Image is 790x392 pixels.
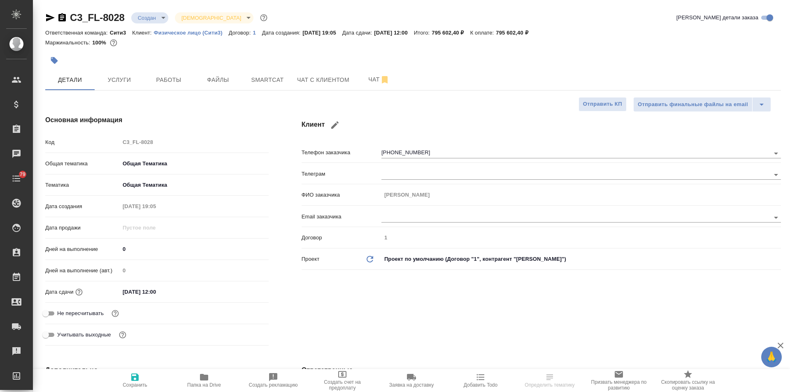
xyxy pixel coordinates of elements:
[239,369,308,392] button: Создать рекламацию
[45,202,120,211] p: Дата создания
[579,97,627,111] button: Отправить КП
[57,331,111,339] span: Учитывать выходные
[302,191,381,199] p: ФИО заказчика
[175,12,253,23] div: Создан
[589,379,648,391] span: Призвать менеджера по развитию
[633,97,771,112] div: split button
[154,29,229,36] a: Физическое лицо (Сити3)
[57,13,67,23] button: Скопировать ссылку
[414,30,432,36] p: Итого:
[57,309,104,318] span: Не пересчитывать
[45,13,55,23] button: Скопировать ссылку для ЯМессенджера
[770,212,782,223] button: Open
[470,30,496,36] p: К оплате:
[761,347,782,367] button: 🙏
[525,382,574,388] span: Определить тематику
[2,168,31,189] a: 79
[179,14,244,21] button: [DEMOGRAPHIC_DATA]
[149,75,188,85] span: Работы
[302,170,381,178] p: Телеграм
[446,369,515,392] button: Добавить Todo
[120,243,269,255] input: ✎ Введи что-нибудь
[100,369,170,392] button: Сохранить
[302,365,781,375] h4: Ответственные
[432,30,470,36] p: 795 602,40 ₽
[45,365,269,375] h4: Дополнительно
[342,30,374,36] p: Дата сдачи:
[302,115,781,135] h4: Клиент
[313,379,372,391] span: Создать счет на предоплату
[120,286,192,298] input: ✎ Введи что-нибудь
[45,138,120,146] p: Код
[249,382,298,388] span: Создать рекламацию
[262,30,302,36] p: Дата создания:
[198,75,238,85] span: Файлы
[302,148,381,157] p: Телефон заказчика
[135,14,158,21] button: Создан
[389,382,434,388] span: Заявка на доставку
[496,30,534,36] p: 795 602,40 ₽
[583,100,622,109] span: Отправить КП
[584,369,653,392] button: Призвать менеджера по развитию
[45,288,74,296] p: Дата сдачи
[123,382,147,388] span: Сохранить
[302,234,381,242] p: Договор
[658,379,718,391] span: Скопировать ссылку на оценку заказа
[120,264,269,276] input: Пустое поле
[120,136,269,148] input: Пустое поле
[45,115,269,125] h4: Основная информация
[770,148,782,159] button: Open
[50,75,90,85] span: Детали
[515,369,584,392] button: Определить тематику
[253,30,262,36] p: 1
[676,14,758,22] span: [PERSON_NAME] детали заказа
[381,232,781,244] input: Пустое поле
[302,255,320,263] p: Проект
[45,267,120,275] p: Дней на выполнение (авт.)
[100,75,139,85] span: Услуги
[45,224,120,232] p: Дата продажи
[381,189,781,201] input: Пустое поле
[253,29,262,36] a: 1
[638,100,748,109] span: Отправить финальные файлы на email
[117,329,128,340] button: Выбери, если сб и вс нужно считать рабочими днями для выполнения заказа.
[92,39,108,46] p: 100%
[187,382,221,388] span: Папка на Drive
[308,369,377,392] button: Создать счет на предоплату
[377,369,446,392] button: Заявка на доставку
[764,348,778,366] span: 🙏
[15,170,30,179] span: 79
[170,369,239,392] button: Папка на Drive
[120,200,192,212] input: Пустое поле
[374,30,414,36] p: [DATE] 12:00
[154,30,229,36] p: Физическое лицо (Сити3)
[45,30,110,36] p: Ответственная команда:
[45,181,120,189] p: Тематика
[302,30,342,36] p: [DATE] 19:05
[110,30,132,36] p: Сити3
[229,30,253,36] p: Договор:
[45,39,92,46] p: Маржинальность:
[120,222,192,234] input: Пустое поле
[258,12,269,23] button: Доп статусы указывают на важность/срочность заказа
[110,308,121,319] button: Включи, если не хочешь, чтобы указанная дата сдачи изменилась после переставления заказа в 'Подтв...
[302,213,381,221] p: Email заказчика
[120,157,269,171] div: Общая Тематика
[70,12,125,23] a: C3_FL-8028
[464,382,497,388] span: Добавить Todo
[120,178,269,192] div: Общая Тематика
[45,245,120,253] p: Дней на выполнение
[131,12,168,23] div: Создан
[108,37,119,48] button: 0.00 RUB;
[297,75,349,85] span: Чат с клиентом
[74,287,84,297] button: Если добавить услуги и заполнить их объемом, то дата рассчитается автоматически
[248,75,287,85] span: Smartcat
[45,51,63,70] button: Добавить тэг
[359,74,399,85] span: Чат
[45,160,120,168] p: Общая тематика
[770,169,782,181] button: Open
[380,75,390,85] svg: Отписаться
[633,97,753,112] button: Отправить финальные файлы на email
[653,369,723,392] button: Скопировать ссылку на оценку заказа
[132,30,153,36] p: Клиент:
